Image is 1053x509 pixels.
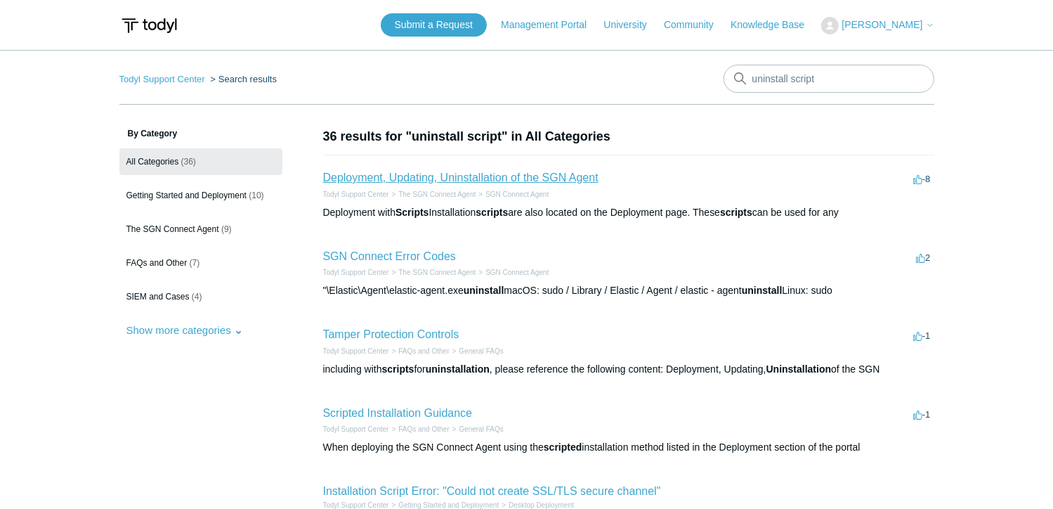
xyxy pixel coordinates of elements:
li: General FAQs [450,424,504,434]
li: Search results [207,74,277,84]
span: (10) [249,191,263,200]
li: FAQs and Other [388,424,449,434]
em: uninstallation [426,363,490,375]
span: -8 [913,174,931,184]
li: Todyl Support Center [323,267,389,278]
em: Uninstallation [766,363,832,375]
a: Todyl Support Center [323,425,389,433]
a: Knowledge Base [731,18,818,32]
li: General FAQs [450,346,504,356]
a: The SGN Connect Agent [398,191,476,198]
a: Deployment, Updating, Uninstallation of the SGN Agent [323,172,599,183]
em: scripts [720,207,752,218]
span: -1 [913,409,931,420]
a: SGN Connect Agent [485,269,549,276]
a: Todyl Support Center [323,269,389,276]
div: "\Elastic\Agent\elastic-agent.exe macOS: sudo / Library / Elastic / Agent / elastic - agent Linux... [323,283,934,298]
div: Deployment with Installation are also located on the Deployment page. These can be used for any [323,205,934,220]
em: scripted [544,442,582,453]
li: Todyl Support Center [119,74,208,84]
a: SGN Connect Error Codes [323,250,456,262]
img: Todyl Support Center Help Center home page [119,13,179,39]
a: All Categories (36) [119,148,282,175]
a: Community [664,18,728,32]
span: Getting Started and Deployment [126,191,247,200]
h3: By Category [119,127,282,140]
a: University [603,18,660,32]
div: including with for , please reference the following content: Deployment, Updating, of the SGN [323,362,934,377]
span: SIEM and Cases [126,292,190,302]
a: FAQs and Other [398,425,449,433]
span: (4) [192,292,202,302]
li: Todyl Support Center [323,424,389,434]
li: Todyl Support Center [323,189,389,200]
h1: 36 results for "uninstall script" in All Categories [323,127,934,146]
a: FAQs and Other [398,347,449,355]
em: uninstall [464,285,504,296]
span: -1 [913,330,931,341]
span: (7) [190,258,200,268]
em: uninstall [742,285,783,296]
a: The SGN Connect Agent [398,269,476,276]
a: Management Portal [501,18,601,32]
a: General FAQs [459,425,503,433]
em: scripts [476,207,508,218]
button: Show more categories [119,317,250,343]
a: The SGN Connect Agent (9) [119,216,282,243]
li: FAQs and Other [388,346,449,356]
em: Scripts [395,207,429,218]
li: Todyl Support Center [323,346,389,356]
span: 2 [916,252,930,263]
a: Installation Script Error: "Could not create SSL/TLS secure channel" [323,485,661,497]
span: FAQs and Other [126,258,188,268]
a: FAQs and Other (7) [119,250,282,276]
a: SIEM and Cases (4) [119,283,282,310]
a: Todyl Support Center [323,191,389,198]
a: Submit a Request [381,13,487,37]
a: Todyl Support Center [119,74,205,84]
li: SGN Connect Agent [476,189,549,200]
a: Scripted Installation Guidance [323,407,473,419]
span: (36) [181,157,196,167]
span: (9) [221,224,232,234]
span: The SGN Connect Agent [126,224,219,234]
li: SGN Connect Agent [476,267,549,278]
a: SGN Connect Agent [485,191,549,198]
a: Getting Started and Deployment [398,501,499,509]
a: Desktop Deployment [509,501,574,509]
span: All Categories [126,157,179,167]
li: The SGN Connect Agent [388,189,476,200]
li: The SGN Connect Agent [388,267,476,278]
em: scripts [382,363,414,375]
a: Getting Started and Deployment (10) [119,182,282,209]
a: Todyl Support Center [323,501,389,509]
span: [PERSON_NAME] [842,19,922,30]
button: [PERSON_NAME] [821,17,934,34]
a: Todyl Support Center [323,347,389,355]
input: Search [724,65,934,93]
a: General FAQs [459,347,503,355]
a: Tamper Protection Controls [323,328,459,340]
div: When deploying the SGN Connect Agent using the installation method listed in the Deployment secti... [323,440,934,455]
